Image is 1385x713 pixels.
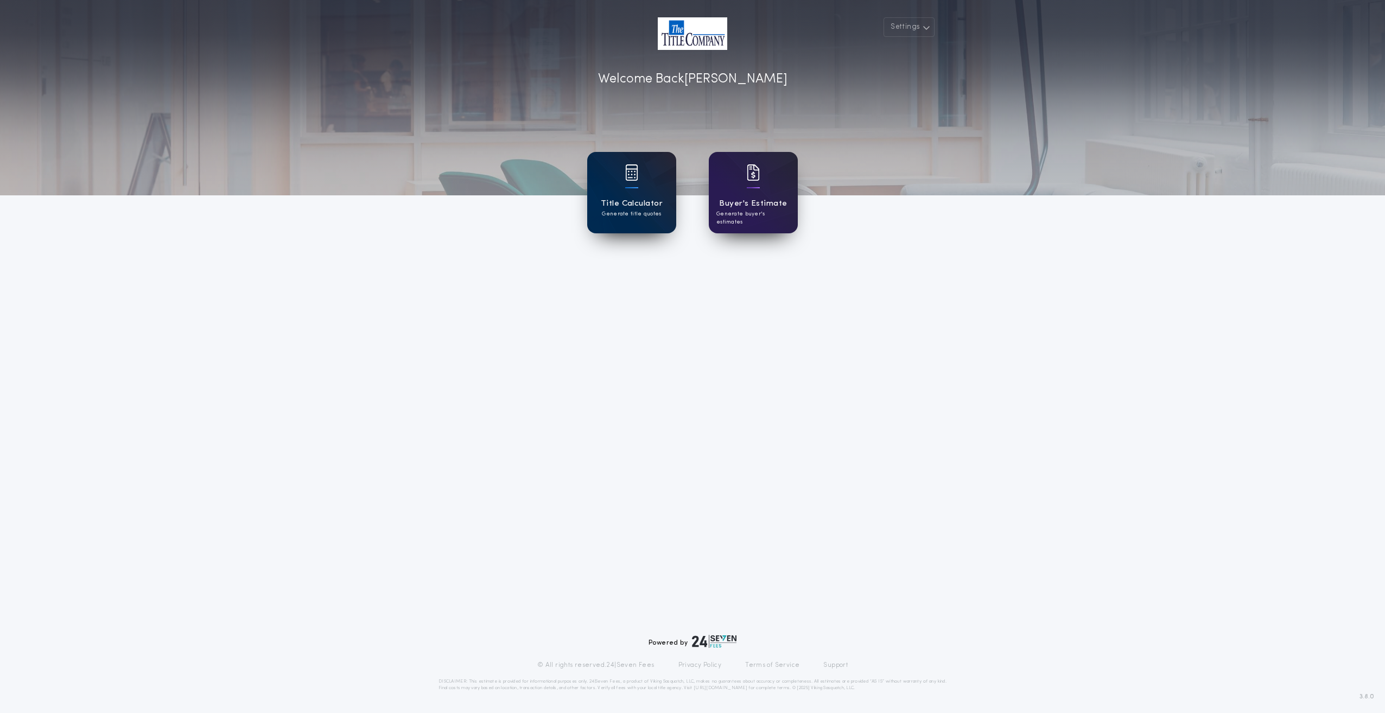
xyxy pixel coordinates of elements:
[587,152,676,233] a: card iconTitle CalculatorGenerate title quotes
[598,69,787,89] p: Welcome Back [PERSON_NAME]
[601,198,663,210] h1: Title Calculator
[602,210,661,218] p: Generate title quotes
[678,661,722,670] a: Privacy Policy
[747,164,760,181] img: card icon
[658,17,727,50] img: account-logo
[694,686,747,690] a: [URL][DOMAIN_NAME]
[709,152,798,233] a: card iconBuyer's EstimateGenerate buyer's estimates
[537,661,655,670] p: © All rights reserved. 24|Seven Fees
[716,210,790,226] p: Generate buyer's estimates
[649,635,736,648] div: Powered by
[745,661,799,670] a: Terms of Service
[692,635,736,648] img: logo
[884,17,935,37] button: Settings
[625,164,638,181] img: card icon
[823,661,848,670] a: Support
[439,678,946,691] p: DISCLAIMER: This estimate is provided for informational purposes only. 24|Seven Fees, a product o...
[1359,692,1374,702] span: 3.8.0
[719,198,787,210] h1: Buyer's Estimate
